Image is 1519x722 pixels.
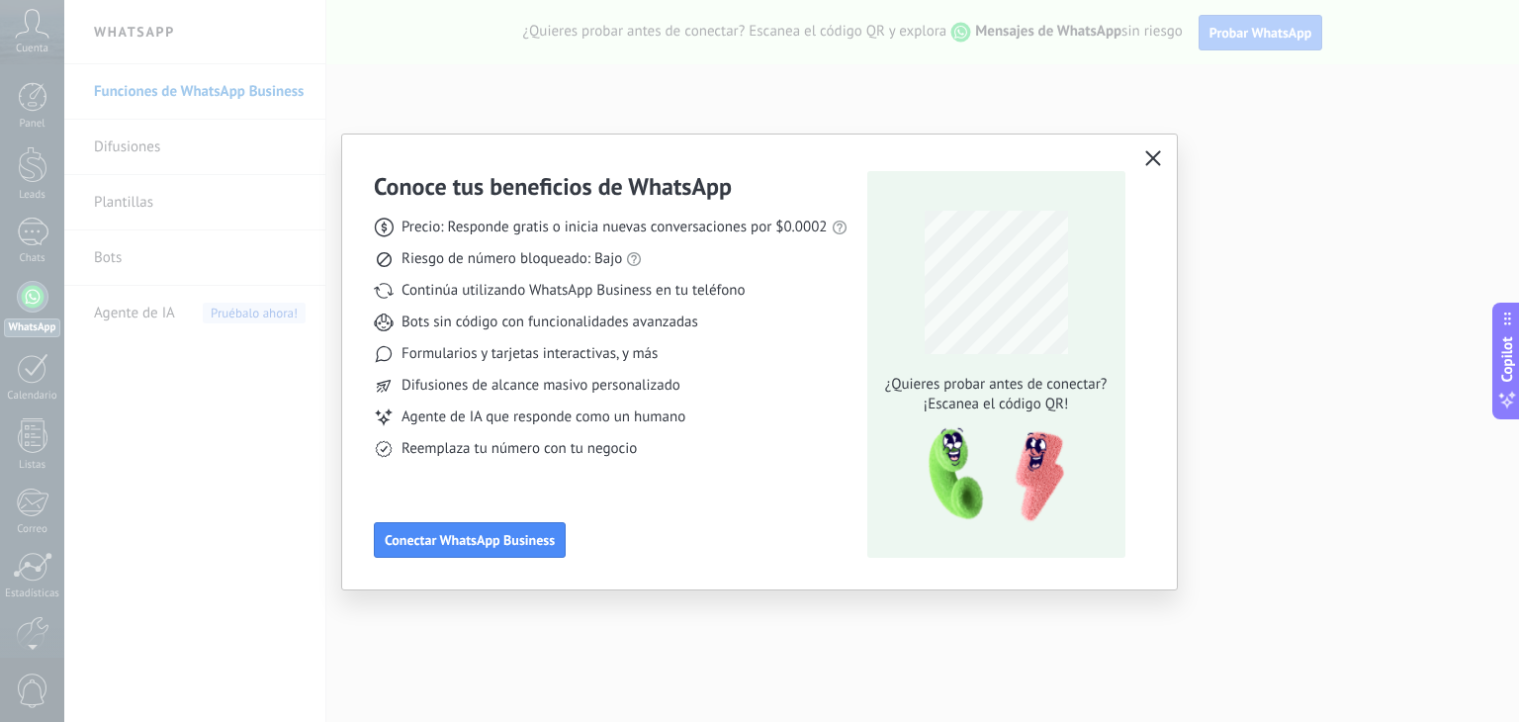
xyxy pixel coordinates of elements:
span: Difusiones de alcance masivo personalizado [402,376,680,396]
span: Agente de IA que responde como un humano [402,407,685,427]
button: Conectar WhatsApp Business [374,522,566,558]
span: Precio: Responde gratis o inicia nuevas conversaciones por $0.0002 [402,218,828,237]
span: Copilot [1497,337,1517,383]
span: Formularios y tarjetas interactivas, y más [402,344,658,364]
span: ¡Escanea el código QR! [879,395,1113,414]
span: Reemplaza tu número con tu negocio [402,439,637,459]
img: qr-pic-1x.png [912,422,1068,528]
h3: Conoce tus beneficios de WhatsApp [374,171,732,202]
span: Continúa utilizando WhatsApp Business en tu teléfono [402,281,745,301]
span: Riesgo de número bloqueado: Bajo [402,249,622,269]
span: ¿Quieres probar antes de conectar? [879,375,1113,395]
span: Conectar WhatsApp Business [385,533,555,547]
span: Bots sin código con funcionalidades avanzadas [402,313,698,332]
